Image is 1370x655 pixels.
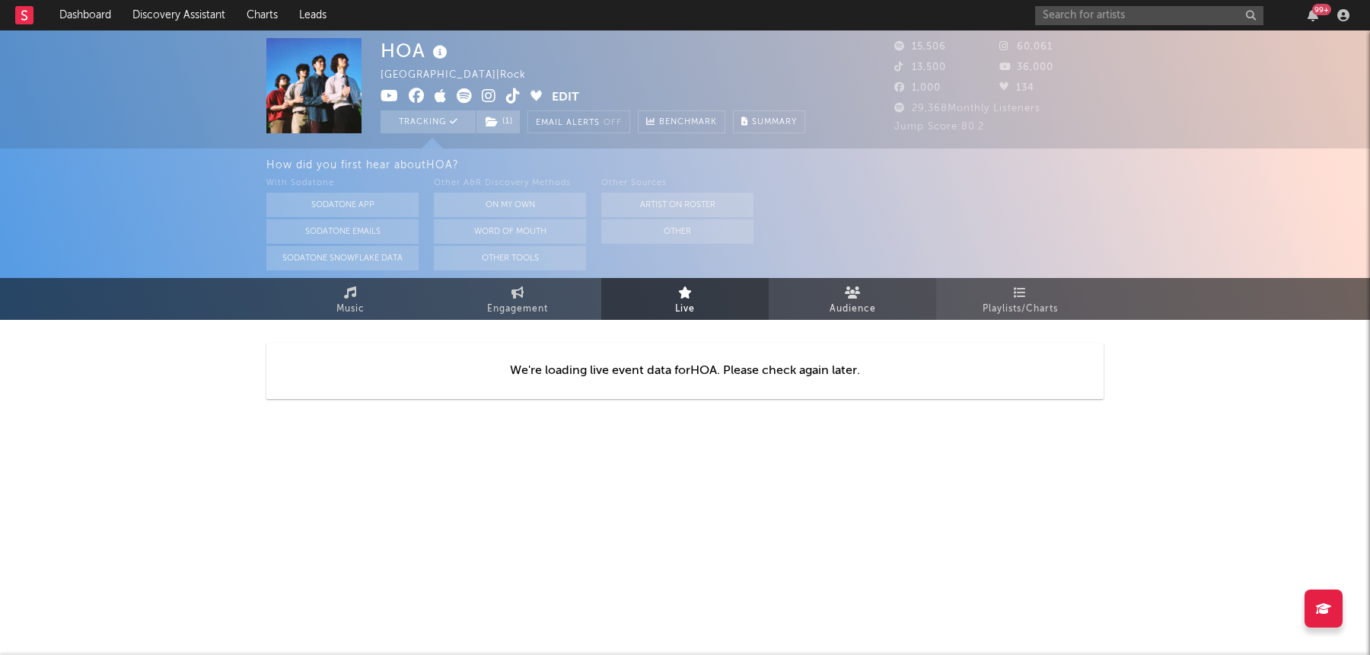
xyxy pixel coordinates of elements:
[675,300,695,318] span: Live
[894,83,941,93] span: 1,000
[983,300,1058,318] span: Playlists/Charts
[894,122,984,132] span: Jump Score: 80.2
[999,83,1034,93] span: 134
[894,62,946,72] span: 13,500
[999,42,1053,52] span: 60,061
[266,278,434,320] a: Music
[434,219,586,244] button: Word Of Mouth
[894,104,1040,113] span: 29,368 Monthly Listeners
[434,193,586,217] button: On My Own
[381,110,476,133] button: Tracking
[601,219,753,244] button: Other
[604,119,622,127] em: Off
[476,110,520,133] button: (1)
[1035,6,1263,25] input: Search for artists
[659,113,717,132] span: Benchmark
[266,219,419,244] button: Sodatone Emails
[601,278,769,320] a: Live
[936,278,1104,320] a: Playlists/Charts
[638,110,725,133] a: Benchmark
[769,278,936,320] a: Audience
[434,278,601,320] a: Engagement
[336,300,365,318] span: Music
[266,343,1104,399] div: We're loading live event data for HOA . Please check again later.
[381,38,451,63] div: HOA
[266,246,419,270] button: Sodatone Snowflake Data
[830,300,876,318] span: Audience
[552,88,579,107] button: Edit
[999,62,1053,72] span: 36,000
[601,174,753,193] div: Other Sources
[266,174,419,193] div: With Sodatone
[434,174,586,193] div: Other A&R Discovery Methods
[266,156,1370,174] div: How did you first hear about HOA ?
[601,193,753,217] button: Artist on Roster
[733,110,805,133] button: Summary
[1312,4,1331,15] div: 99 +
[527,110,630,133] button: Email AlertsOff
[752,118,797,126] span: Summary
[476,110,521,133] span: ( 1 )
[894,42,946,52] span: 15,506
[434,246,586,270] button: Other Tools
[381,66,543,85] div: [GEOGRAPHIC_DATA] | Rock
[487,300,548,318] span: Engagement
[266,193,419,217] button: Sodatone App
[1308,9,1318,21] button: 99+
